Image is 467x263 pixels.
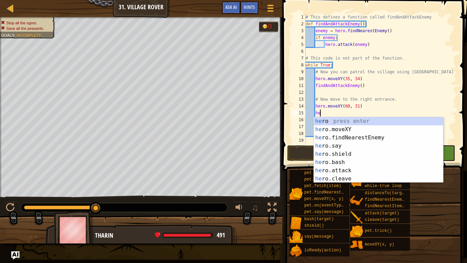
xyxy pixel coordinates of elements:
span: cleave(target) [365,217,399,222]
li: Save all the peasants. [1,26,51,31]
span: pet.catchProjectile(arrow) [304,177,368,182]
img: portrait.png [350,225,363,238]
span: isReady(action) [304,248,341,253]
button: Run ⇧↵ [287,145,369,161]
div: 3 [292,27,306,34]
div: 18 [292,130,306,137]
span: pet.trick() [365,228,392,233]
img: portrait.png [350,194,363,207]
div: 8 [292,62,306,68]
div: 13 [292,96,306,103]
div: Tharin [95,231,230,240]
div: 16 [292,116,306,123]
img: portrait.png [290,217,303,230]
span: findNearestItem() [365,204,406,209]
span: pet.on(eventType, handler) [304,203,368,208]
button: ♫ [250,201,262,215]
span: bash(target) [304,217,334,222]
span: attack(target) [365,211,399,216]
div: health: 491 / 499 [155,232,225,238]
div: 2 [292,21,306,27]
span: pet [304,171,312,175]
span: Incomplete [16,33,41,37]
span: pet.say(message) [304,210,344,214]
span: pet.moveXY(x, y) [304,197,344,201]
div: 11 [292,82,306,89]
span: shield() [304,223,324,228]
img: portrait.png [290,187,303,200]
span: Goals [1,33,14,37]
div: 17 [292,123,306,130]
div: 20 [292,144,306,151]
img: portrait.png [290,230,303,243]
span: Stop all the ogres. [6,21,37,25]
button: Ask AI [11,251,19,260]
button: Ask AI [222,1,240,14]
div: Team 'humans' has 0 gold. [259,21,278,32]
div: 7 [292,55,306,62]
div: 0 [268,23,275,29]
img: portrait.png [350,211,363,224]
div: 9 [292,68,306,75]
button: Show game menu [262,1,279,17]
li: Stop all the ogres. [1,20,51,26]
div: 1 [292,14,306,21]
span: say(message) [304,234,334,239]
div: 14 [292,103,306,110]
div: 6 [292,48,306,55]
button: Ctrl + P: Play [3,201,17,215]
span: pet.fetch(item) [304,184,341,188]
img: portrait.png [350,238,363,251]
div: 5 [292,41,306,48]
div: 15 [292,110,306,116]
div: 4 [292,34,306,41]
span: Hints [244,4,255,10]
span: while-true loop [365,184,402,188]
span: pet.findNearestByType(type) [304,190,371,195]
span: Save all the peasants. [6,26,44,30]
img: portrait.png [290,244,303,257]
span: findNearestEnemy() [365,197,409,202]
div: 12 [292,89,306,96]
button: Adjust volume [233,201,247,215]
span: : [14,33,16,37]
img: thang_avatar_frame.png [54,211,94,249]
span: Ask AI [225,4,237,10]
span: 491 [217,231,225,239]
div: 10 [292,75,306,82]
span: distanceTo(target) [365,191,409,196]
button: Toggle fullscreen [265,201,279,215]
span: moveXY(x, y) [365,242,394,247]
div: 19 [292,137,306,144]
span: ♫ [252,202,258,213]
